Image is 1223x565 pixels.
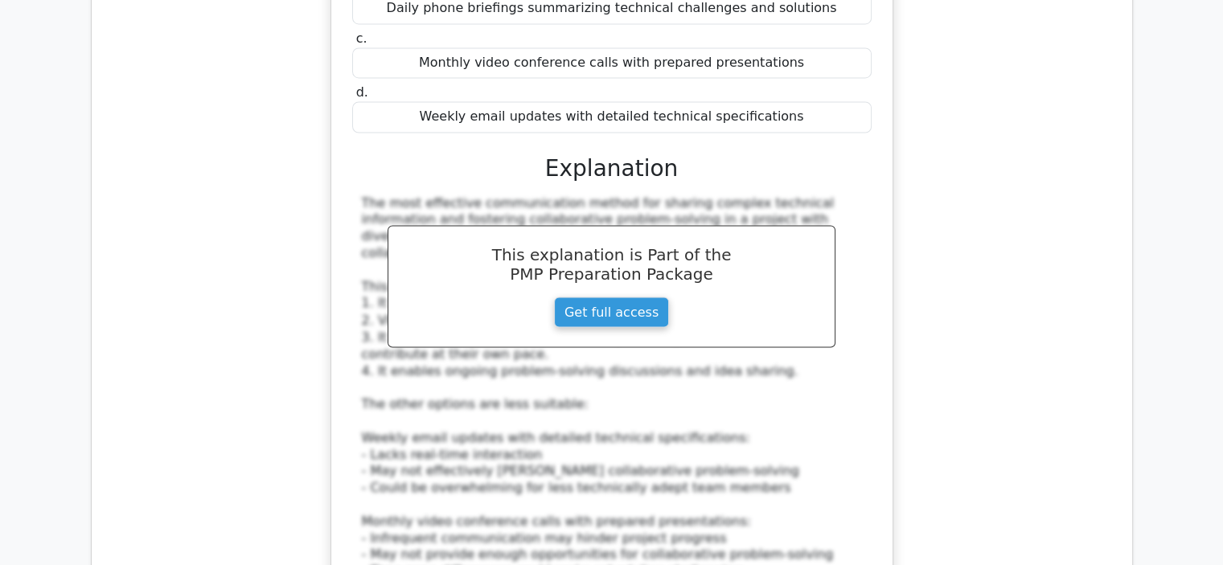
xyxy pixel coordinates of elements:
[356,31,367,46] span: c.
[554,297,669,327] a: Get full access
[356,84,368,100] span: d.
[362,155,862,182] h3: Explanation
[352,47,872,79] div: Monthly video conference calls with prepared presentations
[352,101,872,133] div: Weekly email updates with detailed technical specifications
